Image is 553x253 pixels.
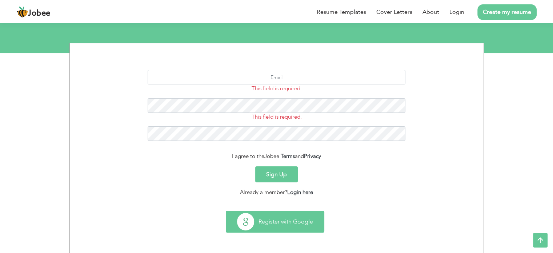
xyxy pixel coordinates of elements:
a: Cover Letters [376,8,412,16]
button: Register with Google [226,211,324,232]
span: Jobee [264,153,279,160]
span: Jobee [28,9,51,17]
a: Privacy [304,153,321,160]
img: jobee.io [16,6,28,18]
a: About [422,8,439,16]
div: Already a member? [75,188,478,197]
button: Sign Up [255,166,298,182]
span: This field is required. [252,113,302,120]
a: Login here [287,189,313,196]
a: Terms [281,153,295,160]
span: This field is required. [252,85,302,92]
a: Resume Templates [317,8,366,16]
input: Email [148,70,405,84]
a: Jobee [16,6,51,18]
a: Login [449,8,464,16]
a: Create my resume [477,4,537,20]
div: I agree to the and [75,152,478,161]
